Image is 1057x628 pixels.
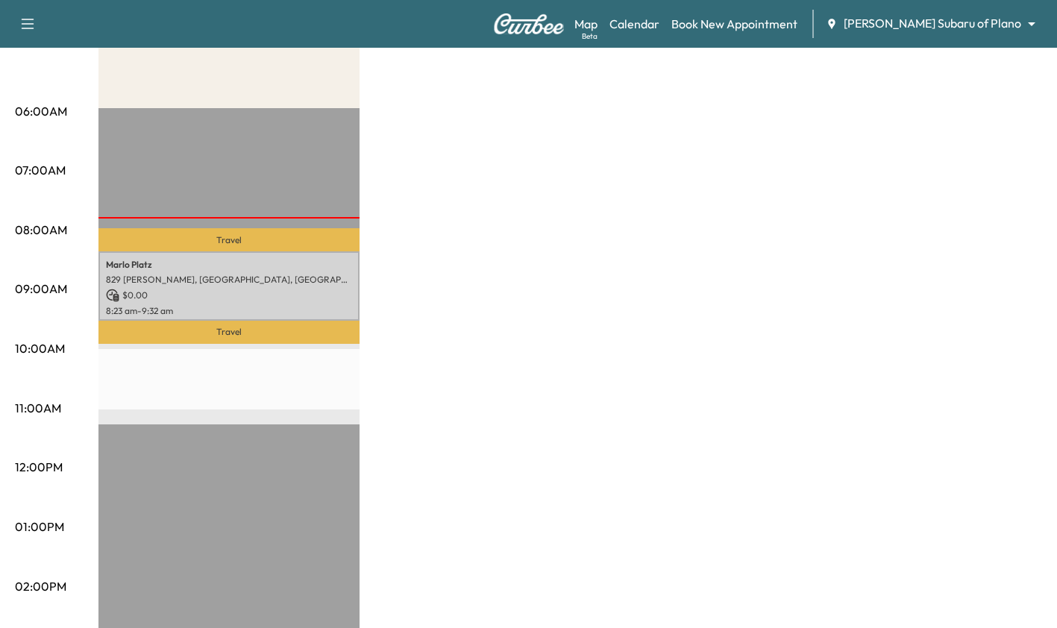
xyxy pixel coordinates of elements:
[574,15,597,33] a: MapBeta
[98,321,360,344] p: Travel
[15,339,65,357] p: 10:00AM
[106,289,352,302] p: $ 0.00
[106,274,352,286] p: 829 [PERSON_NAME], [GEOGRAPHIC_DATA], [GEOGRAPHIC_DATA], [GEOGRAPHIC_DATA]
[15,399,61,417] p: 11:00AM
[609,15,659,33] a: Calendar
[671,15,797,33] a: Book New Appointment
[15,577,66,595] p: 02:00PM
[15,221,67,239] p: 08:00AM
[98,228,360,251] p: Travel
[15,458,63,476] p: 12:00PM
[15,161,66,179] p: 07:00AM
[844,15,1021,32] span: [PERSON_NAME] Subaru of Plano
[106,259,352,271] p: Marlo Platz
[582,31,597,42] div: Beta
[106,305,352,317] p: 8:23 am - 9:32 am
[15,518,64,536] p: 01:00PM
[493,13,565,34] img: Curbee Logo
[15,280,67,298] p: 09:00AM
[15,102,67,120] p: 06:00AM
